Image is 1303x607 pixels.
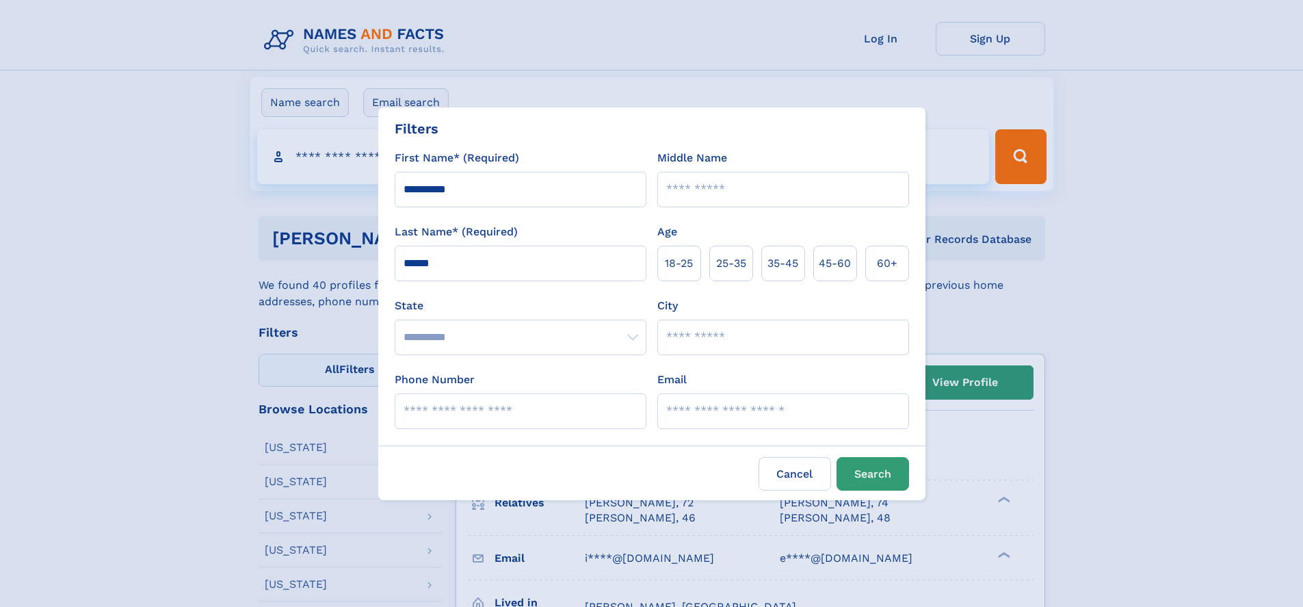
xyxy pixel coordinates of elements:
[716,255,746,272] span: 25‑35
[395,118,438,139] div: Filters
[767,255,798,272] span: 35‑45
[657,372,687,388] label: Email
[395,372,475,388] label: Phone Number
[837,457,909,491] button: Search
[657,150,727,166] label: Middle Name
[877,255,897,272] span: 60+
[665,255,693,272] span: 18‑25
[395,150,519,166] label: First Name* (Required)
[657,224,677,240] label: Age
[759,457,831,491] label: Cancel
[657,298,678,314] label: City
[395,224,518,240] label: Last Name* (Required)
[819,255,851,272] span: 45‑60
[395,298,646,314] label: State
